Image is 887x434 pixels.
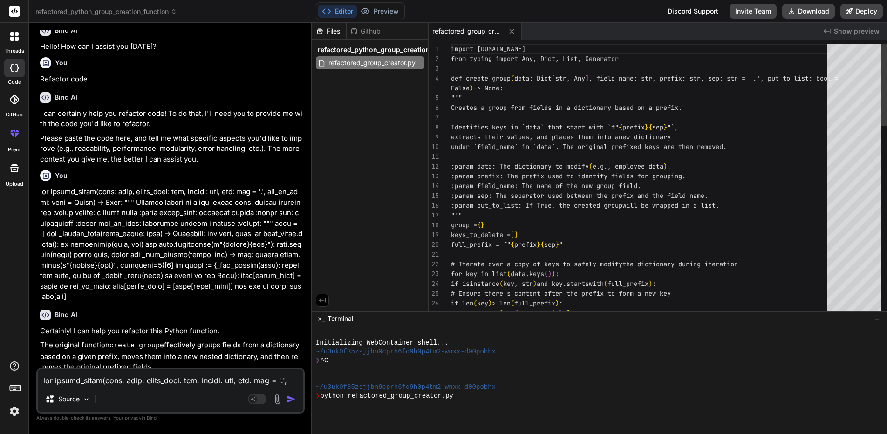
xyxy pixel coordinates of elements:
[6,180,23,188] label: Upload
[834,27,880,36] span: Show preview
[429,298,439,308] div: 26
[429,191,439,201] div: 15
[555,270,559,278] span: :
[429,269,439,279] div: 23
[622,201,719,210] span: will be wrapped in a list.
[429,250,439,259] div: 21
[622,191,708,200] span: fix and the field name.
[619,123,622,131] span: {
[537,279,604,288] span: and key.startswith
[775,74,839,82] span: t_to_list: bool =
[559,309,563,317] span: )
[667,162,671,170] span: .
[563,309,566,317] span: :
[58,394,80,404] p: Source
[451,54,619,63] span: from typing import Any, Dict, List, Generator
[622,142,727,151] span: fixed keys are then removed.
[321,392,453,400] span: python refactored_group_creator.py
[451,84,470,92] span: False
[429,64,439,74] div: 3
[622,172,686,180] span: lds for grouping.
[40,340,303,373] p: The original function effectively groups fields from a dictionary based on a given prefix, moves ...
[451,299,473,307] span: if len
[8,146,20,154] label: prem
[7,403,22,419] img: settings
[321,356,328,365] span: ^C
[503,309,514,317] span: len
[648,123,652,131] span: {
[35,7,177,16] span: refactored_python_group_creation_function
[82,395,90,403] img: Pick Models
[652,123,663,131] span: sep
[451,103,622,112] span: Creates a group from fields in a dictionary ba
[540,240,544,249] span: {
[544,240,555,249] span: sep
[604,279,607,288] span: (
[451,74,511,82] span: def create_group
[429,308,439,318] div: 27
[429,230,439,240] div: 19
[429,181,439,191] div: 14
[429,240,439,250] div: 20
[473,84,503,92] span: -> None:
[451,142,622,151] span: under `field_name` in `data`. The original pre
[328,57,416,68] span: refactored_group_creator.py
[507,270,511,278] span: (
[55,93,77,102] h6: Bind AI
[593,289,671,298] span: fix to form a new key
[559,240,563,249] span: "
[429,201,439,210] div: 16
[499,279,503,288] span: (
[318,45,460,54] span: refactored_python_group_creation_function
[511,231,514,239] span: [
[109,342,160,350] code: create_group
[429,220,439,230] div: 18
[429,54,439,64] div: 2
[8,78,21,86] label: code
[451,260,622,268] span: # Iterate over a copy of keys to safely modify
[589,162,593,170] span: (
[473,299,477,307] span: (
[312,27,346,36] div: Files
[451,289,593,298] span: # Ensure there's content after the pre
[470,84,473,92] span: )
[432,27,502,36] span: refactored_group_creator.py
[488,299,492,307] span: )
[40,108,303,129] p: I can certainly help you refactor code! To do that, I'll need you to provide me with the code you...
[514,231,518,239] span: ]
[316,356,321,365] span: ❯
[40,74,303,85] p: Refactor code
[648,279,652,288] span: )
[645,123,648,131] span: }
[622,182,641,190] span: ield.
[429,152,439,162] div: 11
[477,299,488,307] span: key
[429,122,439,132] div: 8
[514,240,537,249] span: prefix
[316,383,496,392] span: ~/u3uk0f35zsjjbn9cprh6fq9h0p4tm2-wnxx-d00pobhx
[125,415,142,420] span: privacy
[593,162,663,170] span: e.g., employee data
[477,221,481,229] span: {
[357,5,403,18] button: Preview
[451,279,499,288] span: if isinstance
[429,44,439,54] div: 1
[589,74,775,82] span: , field_name: str, prefix: str, sep: str = '.', pu
[429,289,439,298] div: 25
[548,270,552,278] span: )
[429,113,439,122] div: 7
[6,111,23,119] label: GitHub
[514,299,555,307] span: full_prefix
[451,270,507,278] span: for key in list
[429,279,439,289] div: 24
[451,201,622,210] span: :param put_to_list: If True, the created group
[272,394,283,405] img: attachment
[552,74,555,82] span: [
[429,93,439,103] div: 5
[4,47,24,55] label: threads
[451,211,462,219] span: """
[511,270,544,278] span: data.keys
[451,231,511,239] span: keys_to_delete =
[429,74,439,83] div: 4
[36,414,305,422] p: Always double-check its answers. Your in Bind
